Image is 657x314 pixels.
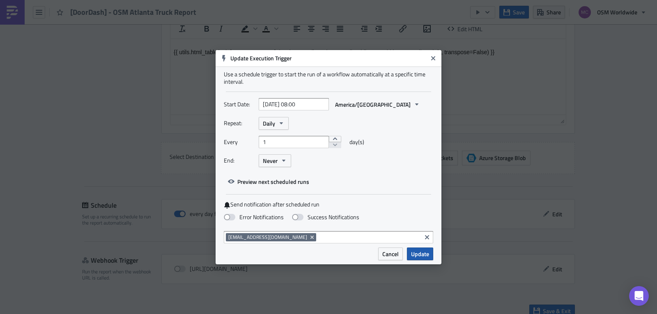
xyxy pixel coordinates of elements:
div: Use a schedule trigger to start the run of a workflow automatically at a specific time interval. [224,71,433,85]
button: decrement [329,142,341,148]
button: increment [329,136,341,142]
button: Update [407,248,433,260]
label: Every [224,136,255,148]
input: YYYY-MM-DD HH:mm [259,98,329,110]
span: Daily [263,119,275,128]
button: Never [259,154,291,167]
button: Daily [259,117,289,130]
div: {{ utils.html_table(sql_[DOMAIN_NAME], border=1, cellspacing=2, cellpadding=2, width='auto', alig... [3,10,392,16]
span: day(s) [349,136,364,148]
button: America/[GEOGRAPHIC_DATA] [331,98,424,111]
label: Success Notifications [292,213,359,221]
label: Start Date: [224,98,255,110]
span: Update [411,250,429,258]
span: [EMAIL_ADDRESS][DOMAIN_NAME] [228,234,307,241]
span: Cancel [382,250,399,258]
button: Preview next scheduled runs [224,175,313,188]
label: Error Notifications [224,213,284,221]
div: Open Intercom Messenger [629,286,649,306]
body: Rich Text Area. Press ALT-0 for help. [3,3,392,16]
button: Close [427,52,439,64]
span: Preview next scheduled runs [237,177,309,186]
button: Cancel [378,248,403,260]
label: End: [224,154,255,167]
h6: Update Execution Trigger [230,55,427,62]
label: Send notification after scheduled run [224,201,433,209]
label: Repeat: [224,117,255,129]
button: Remove Tag [309,233,316,241]
span: Never [263,156,278,165]
button: Clear selected items [422,232,432,242]
span: America/[GEOGRAPHIC_DATA] [335,100,411,109]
